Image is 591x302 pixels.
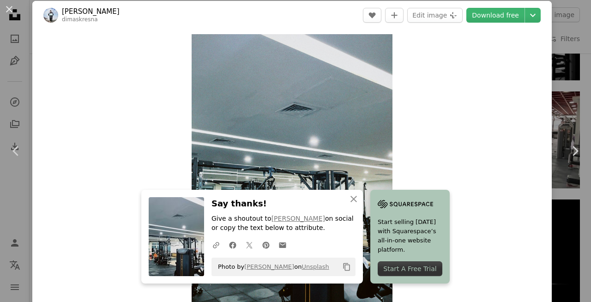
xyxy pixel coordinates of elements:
[224,236,241,254] a: Share on Facebook
[271,215,325,222] a: [PERSON_NAME]
[258,236,274,254] a: Share on Pinterest
[378,261,442,276] div: Start A Free Trial
[466,8,525,23] a: Download free
[62,7,120,16] a: [PERSON_NAME]
[62,16,98,23] a: dimaskresna
[211,214,356,233] p: Give a shoutout to on social or copy the text below to attribute.
[302,263,329,270] a: Unsplash
[192,34,392,302] button: Zoom in on this image
[559,107,591,195] a: Next
[378,217,442,254] span: Start selling [DATE] with Squarespace’s all-in-one website platform.
[192,34,392,302] img: a gym filled with lots of machines and people
[363,8,381,23] button: Like
[378,197,433,211] img: file-1705255347840-230a6ab5bca9image
[211,197,356,211] h3: Say thanks!
[370,190,450,284] a: Start selling [DATE] with Squarespace’s all-in-one website platform.Start A Free Trial
[241,236,258,254] a: Share on Twitter
[385,8,404,23] button: Add to Collection
[244,263,294,270] a: [PERSON_NAME]
[339,259,355,275] button: Copy to clipboard
[407,8,463,23] button: Edit image
[525,8,541,23] button: Choose download size
[274,236,291,254] a: Share over email
[213,260,329,274] span: Photo by on
[43,8,58,23] img: Go to Dimas Aji Kresnanto's profile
